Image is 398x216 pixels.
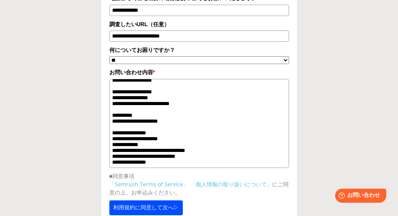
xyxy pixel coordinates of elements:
label: お問い合わせ内容 [109,68,289,77]
a: 「Semrush Terms of Service」 [109,180,189,188]
iframe: Help widget launcher [328,186,389,207]
label: 調査したいURL（任意） [109,20,289,29]
p: ■同意事項 [109,172,289,180]
button: 利用規約に同意して次へ▷ [109,200,183,215]
p: にご同意の上、お申込みください。 [109,180,289,196]
a: 「個人情報の取り扱いについて」 [190,180,272,188]
label: 何についてお困りですか？ [109,46,289,54]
